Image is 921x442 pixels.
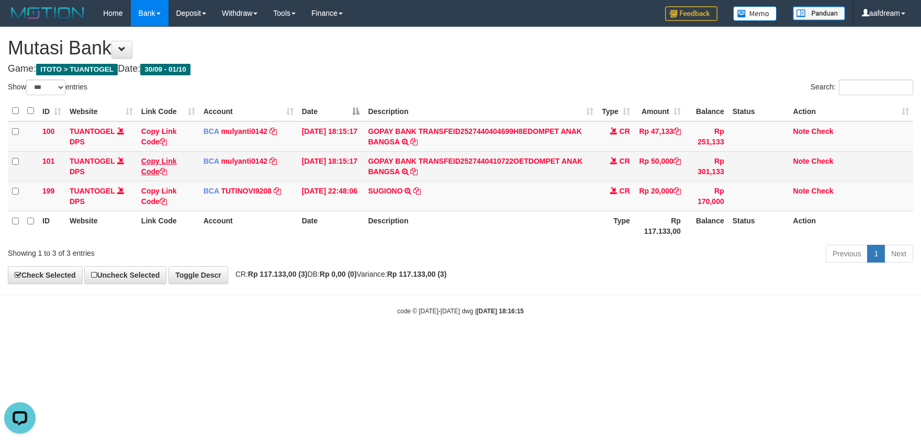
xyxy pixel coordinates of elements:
a: GOPAY BANK TRANSFEID2527440404699H8EDOMPET ANAK BANGSA [368,127,581,146]
a: Note [793,187,810,195]
th: Type [598,211,634,241]
a: Check [812,157,834,165]
td: Rp 47,133 [634,121,685,152]
img: Button%20Memo.svg [733,6,777,21]
img: Feedback.jpg [665,6,717,21]
a: TUTINOVI9208 [221,187,271,195]
th: Account [199,211,298,241]
strong: [DATE] 18:16:15 [477,308,524,315]
a: Note [793,157,810,165]
a: SUGIONO [368,187,402,195]
th: Action [789,211,913,241]
strong: Rp 117.133,00 (3) [387,270,447,278]
td: Rp 251,133 [685,121,728,152]
td: [DATE] 22:48:06 [298,181,364,211]
span: 100 [42,127,54,135]
a: Check [812,187,834,195]
label: Show entries [8,80,87,95]
th: Date: activate to sort column descending [298,101,364,121]
span: BCA [204,127,219,135]
th: Website [65,211,137,241]
a: TUANTOGEL [70,127,115,135]
td: Rp 20,000 [634,181,685,211]
th: Balance [685,211,728,241]
a: Copy Rp 47,133 to clipboard [673,127,681,135]
span: 30/09 - 01/10 [140,64,190,75]
td: [DATE] 18:15:17 [298,121,364,152]
a: Copy Link Code [141,157,177,176]
th: Website: activate to sort column ascending [65,101,137,121]
span: 101 [42,157,54,165]
select: Showentries [26,80,65,95]
td: DPS [65,181,137,211]
a: Copy mulyanti0142 to clipboard [269,157,277,165]
a: TUANTOGEL [70,187,115,195]
a: Copy GOPAY BANK TRANSFEID2527440404699H8EDOMPET ANAK BANGSA to clipboard [410,138,418,146]
strong: Rp 117.133,00 (3) [248,270,308,278]
h1: Mutasi Bank [8,38,913,59]
img: panduan.png [793,6,845,20]
a: Copy GOPAY BANK TRANSFEID2527440410722OETDOMPET ANAK BANGSA to clipboard [410,167,418,176]
span: ITOTO > TUANTOGEL [36,64,118,75]
a: GOPAY BANK TRANSFEID2527440410722OETDOMPET ANAK BANGSA [368,157,582,176]
th: Balance [685,101,728,121]
td: DPS [65,151,137,181]
th: Date [298,211,364,241]
a: mulyanti0142 [221,157,267,165]
span: 199 [42,187,54,195]
a: 1 [867,245,885,263]
th: Action: activate to sort column ascending [789,101,913,121]
th: ID [38,211,65,241]
th: Link Code [137,211,199,241]
a: Uncheck Selected [84,266,166,284]
td: Rp 50,000 [634,151,685,181]
th: Amount: activate to sort column ascending [634,101,685,121]
span: CR [620,187,630,195]
span: CR: DB: Variance: [230,270,447,278]
a: Toggle Descr [169,266,228,284]
div: Showing 1 to 3 of 3 entries [8,244,376,258]
a: Previous [826,245,868,263]
a: Copy TUTINOVI9208 to clipboard [274,187,281,195]
th: Rp 117.133,00 [634,211,685,241]
a: Check Selected [8,266,83,284]
img: MOTION_logo.png [8,5,87,21]
th: Account: activate to sort column ascending [199,101,298,121]
th: Link Code: activate to sort column ascending [137,101,199,121]
small: code © [DATE]-[DATE] dwg | [397,308,524,315]
th: Status [728,101,789,121]
a: TUANTOGEL [70,157,115,165]
th: Status [728,211,789,241]
label: Search: [811,80,913,95]
a: Note [793,127,810,135]
th: Description [364,211,597,241]
input: Search: [839,80,913,95]
th: Description: activate to sort column ascending [364,101,597,121]
td: DPS [65,121,137,152]
span: CR [620,157,630,165]
td: [DATE] 18:15:17 [298,151,364,181]
a: Copy Link Code [141,127,177,146]
a: Copy Link Code [141,187,177,206]
a: mulyanti0142 [221,127,267,135]
a: Copy mulyanti0142 to clipboard [269,127,277,135]
a: Check [812,127,834,135]
button: Open LiveChat chat widget [4,4,36,36]
span: BCA [204,187,219,195]
a: Next [884,245,913,263]
strong: Rp 0,00 (0) [320,270,357,278]
a: Copy Rp 50,000 to clipboard [673,157,681,165]
span: CR [620,127,630,135]
span: BCA [204,157,219,165]
th: Type: activate to sort column ascending [598,101,634,121]
td: Rp 301,133 [685,151,728,181]
h4: Game: Date: [8,64,913,74]
th: ID: activate to sort column ascending [38,101,65,121]
a: Copy SUGIONO to clipboard [413,187,421,195]
a: Copy Rp 20,000 to clipboard [673,187,681,195]
td: Rp 170,000 [685,181,728,211]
